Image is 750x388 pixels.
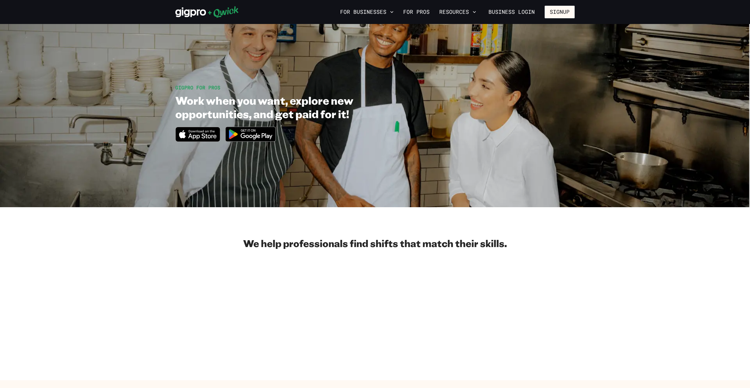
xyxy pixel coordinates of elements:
[175,94,415,121] h1: Work when you want, explore new opportunities, and get paid for it!
[401,7,432,17] a: For Pros
[483,6,540,18] a: Business Login
[175,84,220,91] span: GIGPRO FOR PROS
[545,6,575,18] button: Signup
[338,7,396,17] button: For Businesses
[175,137,220,143] a: Download on the App Store
[175,237,575,249] h2: We help professionals find shifts that match their skills.
[222,123,280,145] img: Get it on Google Play
[437,7,479,17] button: Resources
